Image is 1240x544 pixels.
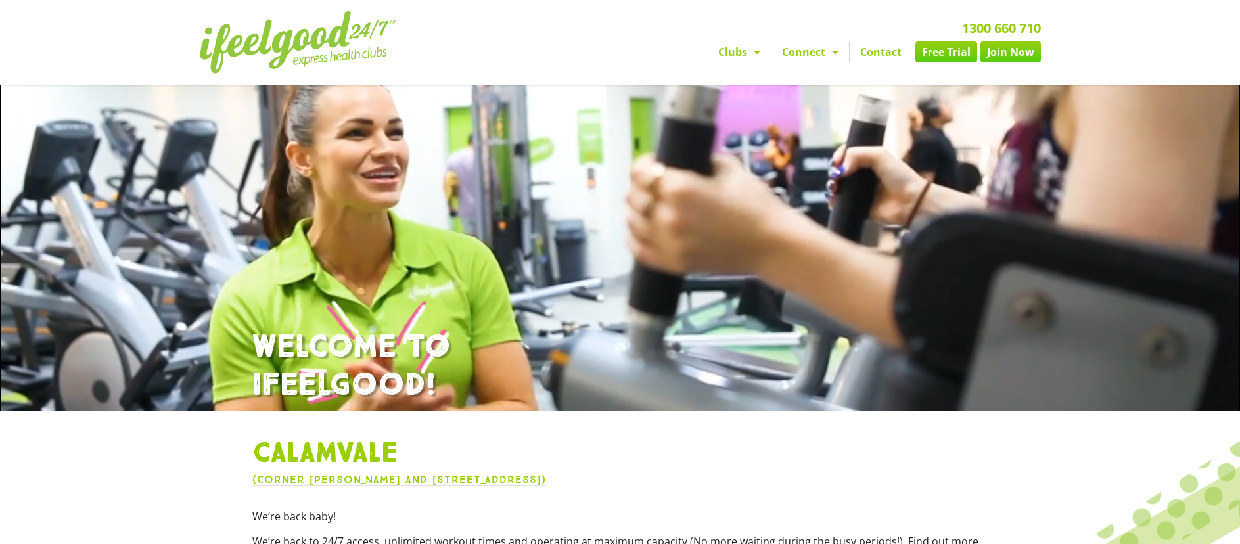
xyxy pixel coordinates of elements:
nav: Menu [499,41,1041,62]
a: (Corner [PERSON_NAME] and [STREET_ADDRESS]) [252,473,546,486]
a: Join Now [980,41,1041,62]
h1: Calamvale [252,437,988,471]
a: 1300 660 710 [962,19,1041,37]
h1: WELCOME TO IFEELGOOD! [252,329,988,404]
p: We’re back baby! [252,509,988,524]
a: Connect [771,41,849,62]
a: Clubs [708,41,771,62]
a: Free Trial [915,41,977,62]
a: Contact [850,41,912,62]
